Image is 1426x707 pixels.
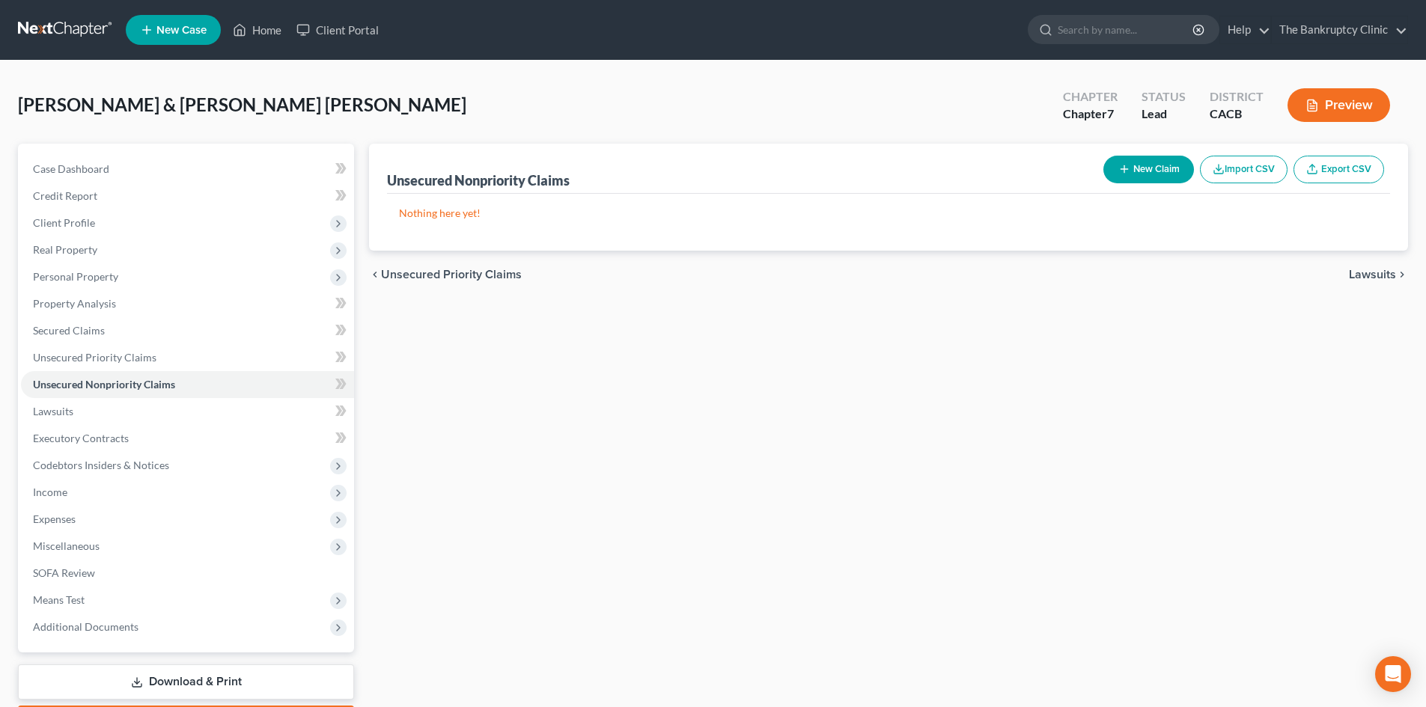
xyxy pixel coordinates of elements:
[21,290,354,317] a: Property Analysis
[289,16,386,43] a: Client Portal
[1288,88,1390,122] button: Preview
[21,371,354,398] a: Unsecured Nonpriority Claims
[399,206,1378,221] p: Nothing here yet!
[1375,656,1411,692] div: Open Intercom Messenger
[156,25,207,36] span: New Case
[33,270,118,283] span: Personal Property
[1142,105,1186,123] div: Lead
[1349,269,1408,281] button: Lawsuits chevron_right
[1272,16,1407,43] a: The Bankruptcy Clinic
[33,620,138,633] span: Additional Documents
[33,405,73,417] span: Lawsuits
[1103,156,1194,183] button: New Claim
[1142,88,1186,105] div: Status
[21,344,354,371] a: Unsecured Priority Claims
[33,297,116,310] span: Property Analysis
[21,156,354,183] a: Case Dashboard
[33,324,105,337] span: Secured Claims
[21,425,354,452] a: Executory Contracts
[1200,156,1288,183] button: Import CSV
[33,243,97,256] span: Real Property
[1063,88,1118,105] div: Chapter
[1210,88,1264,105] div: District
[33,486,67,498] span: Income
[33,512,76,525] span: Expenses
[381,269,522,281] span: Unsecured Priority Claims
[18,94,466,115] span: [PERSON_NAME] & [PERSON_NAME] [PERSON_NAME]
[33,459,169,471] span: Codebtors Insiders & Notices
[1294,156,1384,183] a: Export CSV
[33,566,95,579] span: SOFA Review
[21,183,354,209] a: Credit Report
[21,560,354,587] a: SOFA Review
[33,351,156,364] span: Unsecured Priority Claims
[1107,106,1114,120] span: 7
[33,216,95,229] span: Client Profile
[33,593,85,606] span: Means Test
[1063,105,1118,123] div: Chapter
[18,664,354,700] a: Download & Print
[33,189,97,202] span: Credit Report
[33,539,100,552] span: Miscellaneous
[33,378,175,391] span: Unsecured Nonpriority Claims
[33,432,129,444] span: Executory Contracts
[1349,269,1396,281] span: Lawsuits
[21,398,354,425] a: Lawsuits
[21,317,354,344] a: Secured Claims
[369,269,522,281] button: chevron_left Unsecured Priority Claims
[369,269,381,281] i: chevron_left
[225,16,289,43] a: Home
[387,171,570,189] div: Unsecured Nonpriority Claims
[33,162,109,175] span: Case Dashboard
[1058,16,1195,43] input: Search by name...
[1396,269,1408,281] i: chevron_right
[1210,105,1264,123] div: CACB
[1220,16,1270,43] a: Help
